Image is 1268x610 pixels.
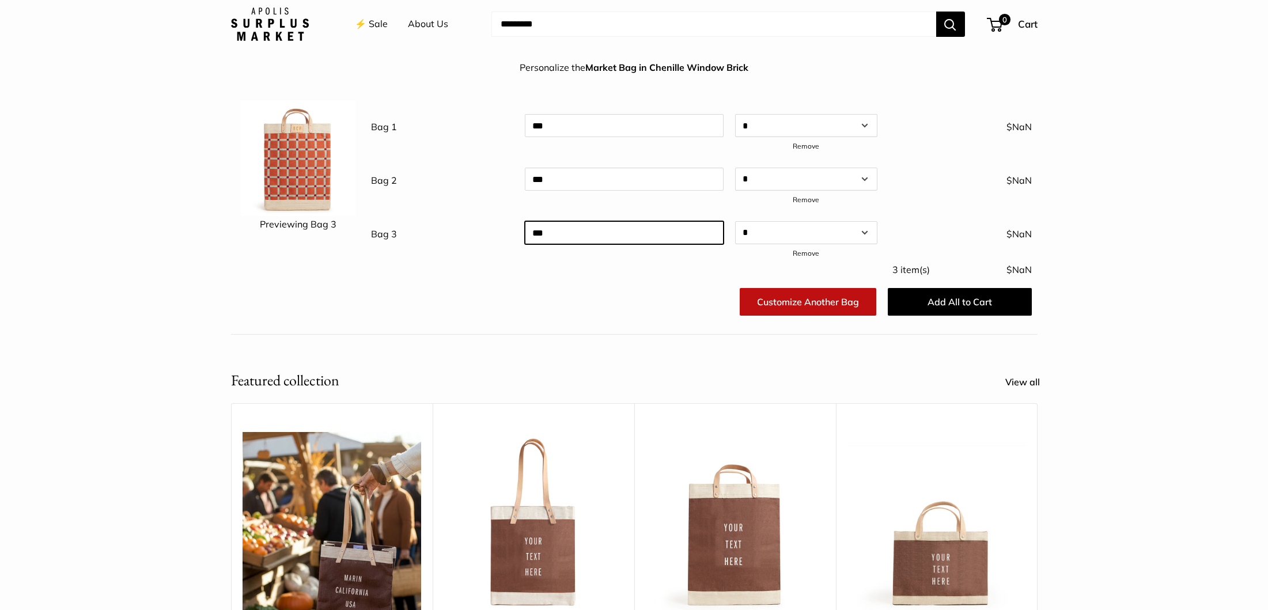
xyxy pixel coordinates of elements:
span: 3 item(s) [892,264,930,275]
a: Customize Another Bag [740,288,876,316]
div: Personalize the [520,59,748,77]
img: customizer-prod [240,101,355,216]
a: 0 Cart [988,15,1038,33]
input: Search... [491,12,936,37]
div: Bag 2 [365,168,519,190]
div: $NaN [883,168,1037,190]
a: Remove [793,249,819,257]
div: Bag 3 [365,221,519,243]
a: View all [1005,374,1053,391]
a: ⚡️ Sale [355,16,388,33]
div: Bag 1 [365,114,519,136]
span: Previewing Bag 3 [260,218,336,230]
div: $NaN [883,221,1037,243]
a: Remove [793,142,819,150]
h2: Featured collection [231,369,339,392]
strong: Market Bag in Chenille Window Brick [585,62,748,73]
button: Add All to Cart [888,288,1032,316]
span: $NaN [1006,264,1032,275]
button: Search [936,12,965,37]
span: Cart [1018,18,1038,30]
a: About Us [408,16,448,33]
img: Apolis: Surplus Market [231,7,309,41]
a: Remove [793,195,819,204]
span: 0 [998,14,1010,25]
div: $NaN [883,114,1037,136]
